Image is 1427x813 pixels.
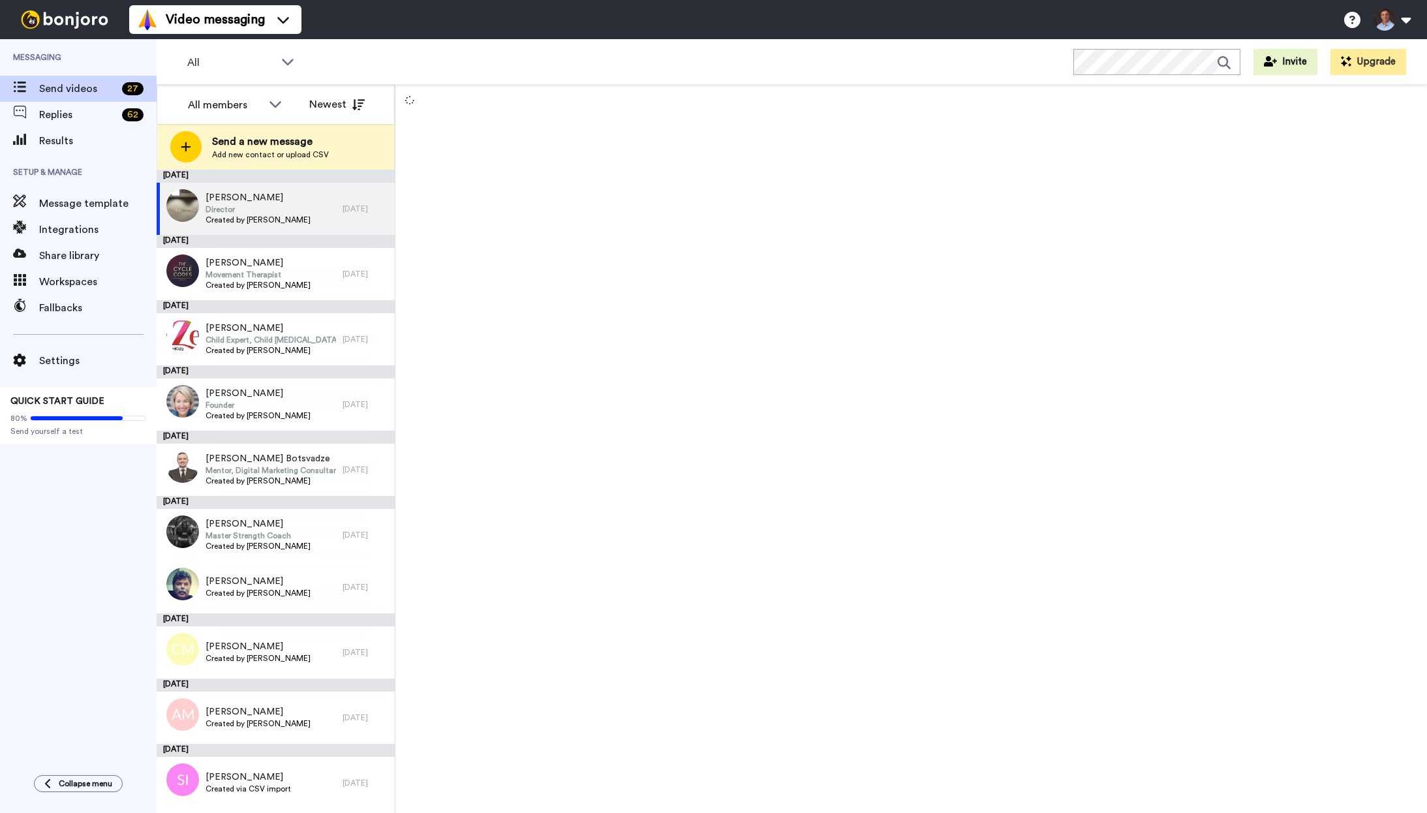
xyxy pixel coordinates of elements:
div: [DATE] [343,334,388,345]
span: 80% [10,413,27,423]
span: Child Expert, Child [MEDICAL_DATA] [206,335,336,345]
span: [PERSON_NAME] [206,575,311,588]
span: Integrations [39,222,157,238]
span: Created by [PERSON_NAME] [206,410,311,421]
div: [DATE] [343,582,388,592]
span: Created by [PERSON_NAME] [206,345,336,356]
img: 75131df9-e3fe-44fe-9d65-db1052fc8ce3.jpg [166,254,199,287]
img: b8eec783-2b4c-4384-9633-5cb34e8bcdbb.jpg [166,450,199,483]
div: All members [188,97,262,113]
span: Master Strength Coach [206,530,311,541]
span: Created by [PERSON_NAME] [206,280,311,290]
div: [DATE] [157,300,395,313]
span: Share library [39,248,157,264]
span: Collapse menu [59,778,112,789]
span: Created by [PERSON_NAME] [206,476,336,486]
div: [DATE] [157,235,395,248]
div: [DATE] [157,744,395,757]
span: Workspaces [39,274,157,290]
div: [DATE] [343,713,388,723]
span: Send videos [39,81,117,97]
span: Message template [39,196,157,211]
span: Created via CSV import [206,784,291,794]
span: [PERSON_NAME] [206,191,311,204]
span: Results [39,133,157,149]
div: [DATE] [343,204,388,214]
div: [DATE] [343,269,388,279]
img: si.png [166,763,199,796]
span: [PERSON_NAME] [206,322,336,335]
div: [DATE] [157,431,395,444]
span: All [187,55,275,70]
div: [DATE] [157,496,395,509]
span: [PERSON_NAME] [206,771,291,784]
img: c176aa2a-add4-465c-abc1-b2cd981f175f.jpg [166,568,199,600]
span: [PERSON_NAME] [206,705,311,718]
span: Video messaging [166,10,265,29]
div: [DATE] [157,170,395,183]
button: Upgrade [1330,49,1406,75]
div: [DATE] [343,530,388,540]
span: Director [206,204,311,215]
button: Invite [1253,49,1317,75]
div: [DATE] [157,613,395,626]
img: cd6072b7-5527-4111-8cd5-4364840d1eb4.png [166,320,199,352]
span: Add new contact or upload CSV [212,149,329,160]
span: Created by [PERSON_NAME] [206,541,311,551]
img: vm-color.svg [137,9,158,30]
span: Mentor, Digital Marketing Consultant [206,465,336,476]
img: 9b44f477-a91f-42c4-a535-ce1ef3de9c9c.jpg [166,515,199,548]
div: [DATE] [343,647,388,658]
span: Created by [PERSON_NAME] [206,653,311,664]
span: Send yourself a test [10,426,146,437]
img: am.png [166,698,199,731]
span: Send a new message [212,134,329,149]
span: [PERSON_NAME] [206,387,311,400]
div: [DATE] [157,365,395,378]
div: 62 [122,108,144,121]
span: [PERSON_NAME] [206,517,311,530]
div: 27 [122,82,144,95]
img: cm.png [166,633,199,666]
span: Created by [PERSON_NAME] [206,215,311,225]
span: Created by [PERSON_NAME] [206,718,311,729]
span: Movement Therapist [206,269,311,280]
span: [PERSON_NAME] [206,640,311,653]
div: [DATE] [343,399,388,410]
img: bj-logo-header-white.svg [16,10,114,29]
button: Collapse menu [34,775,123,792]
span: Settings [39,353,157,369]
div: [DATE] [343,778,388,788]
div: [DATE] [343,465,388,475]
span: [PERSON_NAME] [206,256,311,269]
span: Founder [206,400,311,410]
div: [DATE] [157,679,395,692]
span: [PERSON_NAME] Botsvadze [206,452,336,465]
img: 1c034c6d-99cf-42df-a853-7ff1794f58c1.jpg [166,385,199,418]
span: Created by [PERSON_NAME] [206,588,311,598]
span: Replies [39,107,117,123]
span: Fallbacks [39,300,157,316]
button: Newest [299,91,375,117]
span: QUICK START GUIDE [10,397,104,406]
img: 751f0fc7-5cf2-45b1-8c28-74d1132239fe.jpg [166,189,199,222]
